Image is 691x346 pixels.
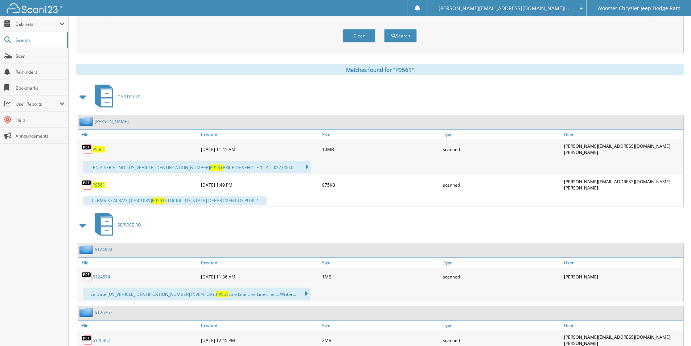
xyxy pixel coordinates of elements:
div: [DATE] 11:36 AM [199,269,320,284]
span: Scan [16,53,65,59]
a: User [562,321,683,330]
a: CAR DEALS [90,82,140,111]
div: scanned [441,177,562,193]
a: Created [199,321,320,330]
a: Type [441,258,562,268]
a: Size [320,321,441,330]
div: [PERSON_NAME][EMAIL_ADDRESS][DOMAIN_NAME] [PERSON_NAME] [562,177,683,193]
div: [DATE] 11:41 AM [199,141,320,157]
img: folder2.png [79,245,95,254]
a: User [562,130,683,139]
span: Bookmarks [16,85,65,91]
a: [PERSON_NAME] [95,118,129,125]
div: [DATE] 1:49 PM [199,177,320,193]
span: Wooster Chrysler Jeep Dodge Ram [597,6,680,11]
div: 1MB [320,269,441,284]
button: Clear [343,29,375,42]
span: Help [16,117,65,123]
a: 6126367 [92,337,110,343]
div: scanned [441,141,562,157]
div: Matches found for "P9561" [76,64,684,75]
a: P9561 [92,182,105,188]
span: CAR DEALS [118,94,140,100]
a: Created [199,130,320,139]
span: P9561 [152,198,165,204]
a: Type [441,130,562,139]
div: 10MB [320,141,441,157]
a: Created [199,258,320,268]
span: Reminders [16,69,65,75]
span: Announcements [16,133,65,139]
a: Size [320,258,441,268]
a: Size [320,130,441,139]
div: [PERSON_NAME][EMAIL_ADDRESS][DOMAIN_NAME] [PERSON_NAME] [562,141,683,157]
span: User Reports [16,101,59,107]
img: PDF.png [82,335,92,346]
a: 6124874 [95,247,112,253]
iframe: Chat Widget [655,311,691,346]
img: scan123-logo-white.svg [7,3,62,13]
div: 975KB [320,177,441,193]
img: PDF.png [82,144,92,155]
div: scanned [441,269,562,284]
a: File [78,321,199,330]
div: [PERSON_NAME] [562,269,683,284]
a: 6126367 [95,309,112,316]
div: ..... PN A SERIAL NO. [US_VEHICLE_IDENTIFICATION_NUMBER] PRICE OF VEHICLE 1 "Y ... $27,000.0... [83,161,311,173]
div: ... .C. BMV 3774 3/23 [17601081] STOCK#: [US_STATE] DEPARTMENT OF PUBLIC ... [83,196,267,205]
img: PDF.png [82,271,92,282]
a: File [78,130,199,139]
span: P9561 [210,164,223,171]
span: SERVICE RO [118,222,141,228]
button: Search [384,29,417,42]
a: SERVICE RO [90,211,141,239]
a: P9561 [92,146,105,152]
a: User [562,258,683,268]
div: ...ice Date [US_VEHICLE_IDENTIFICATION_NUMBER] INVENTORY: Line Line Line Line Line ... Writer... [83,288,310,300]
a: Type [441,321,562,330]
img: PDF.png [82,179,92,190]
a: File [78,258,199,268]
span: P9561 [216,291,229,297]
span: Cabinets [16,21,59,27]
img: folder2.png [79,117,95,126]
span: [PERSON_NAME][EMAIL_ADDRESS][DOMAIN_NAME] H. [439,6,569,11]
a: 6124874 [92,274,110,280]
img: folder2.png [79,308,95,317]
span: Search [16,37,63,43]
